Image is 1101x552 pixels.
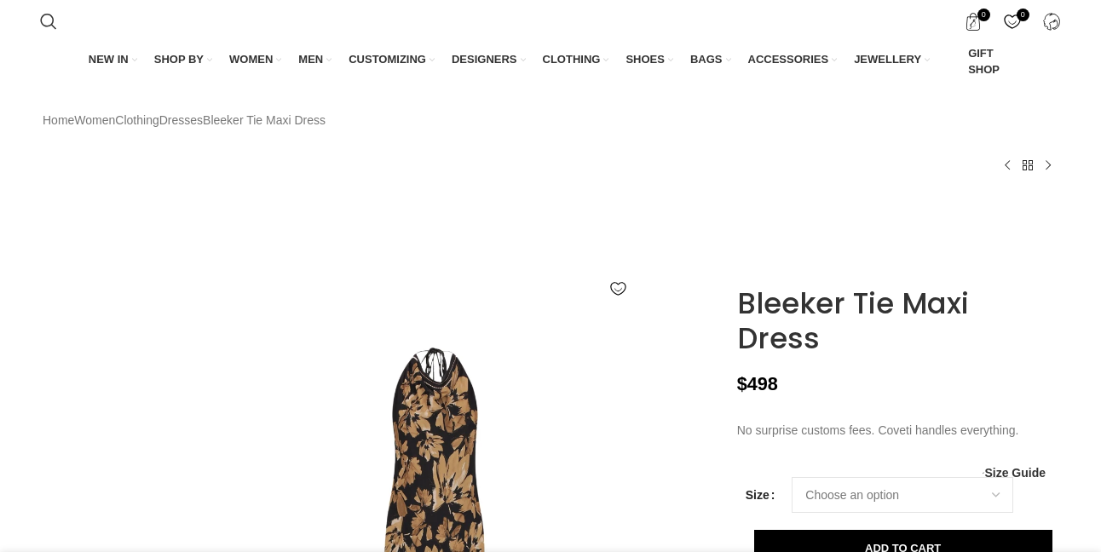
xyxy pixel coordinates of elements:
span: GIFT SHOP [968,46,1012,77]
a: GIFT SHOP [947,42,1012,81]
img: GiftBag [947,55,962,70]
span: ACCESSORIES [748,52,829,67]
a: WOMEN [229,42,281,78]
span: 0 [977,9,990,21]
a: Next product [1038,155,1058,175]
img: Shona Joy [737,201,814,278]
span: BAGS [690,52,723,67]
div: Main navigation [32,42,1069,81]
a: Clothing [115,111,159,129]
a: DESIGNERS [452,42,526,78]
nav: Breadcrumb [43,111,326,129]
span: $ [737,373,747,394]
a: NEW IN [89,42,137,78]
a: Home [43,111,74,129]
span: JEWELLERY [854,52,921,67]
a: ACCESSORIES [748,42,838,78]
a: Women [74,111,115,129]
a: SHOP BY [154,42,212,78]
a: SHOES [625,42,673,78]
img: Shona Joy Dresses [38,416,142,515]
span: SHOP BY [154,52,204,67]
a: Search [32,4,66,38]
a: CLOTHING [543,42,609,78]
h1: Bleeker Tie Maxi Dress [737,286,1058,356]
a: BAGS [690,42,731,78]
span: CUSTOMIZING [349,52,426,67]
span: NEW IN [89,52,129,67]
a: CUSTOMIZING [349,42,435,78]
a: Dresses [159,111,203,129]
span: 0 [1017,9,1029,21]
a: JEWELLERY [854,42,930,78]
a: MEN [298,42,331,78]
div: My Wishlist [995,4,1030,38]
bdi: 498 [737,373,778,394]
span: DESIGNERS [452,52,517,67]
span: SHOES [625,52,665,67]
span: MEN [298,52,323,67]
span: CLOTHING [543,52,601,67]
a: 0 [995,4,1030,38]
label: Size [746,486,775,504]
span: WOMEN [229,52,273,67]
span: Bleeker Tie Maxi Dress [203,111,326,129]
p: No surprise customs fees. Coveti handles everything. [737,421,1058,440]
a: Previous product [997,155,1017,175]
a: 0 [956,4,991,38]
